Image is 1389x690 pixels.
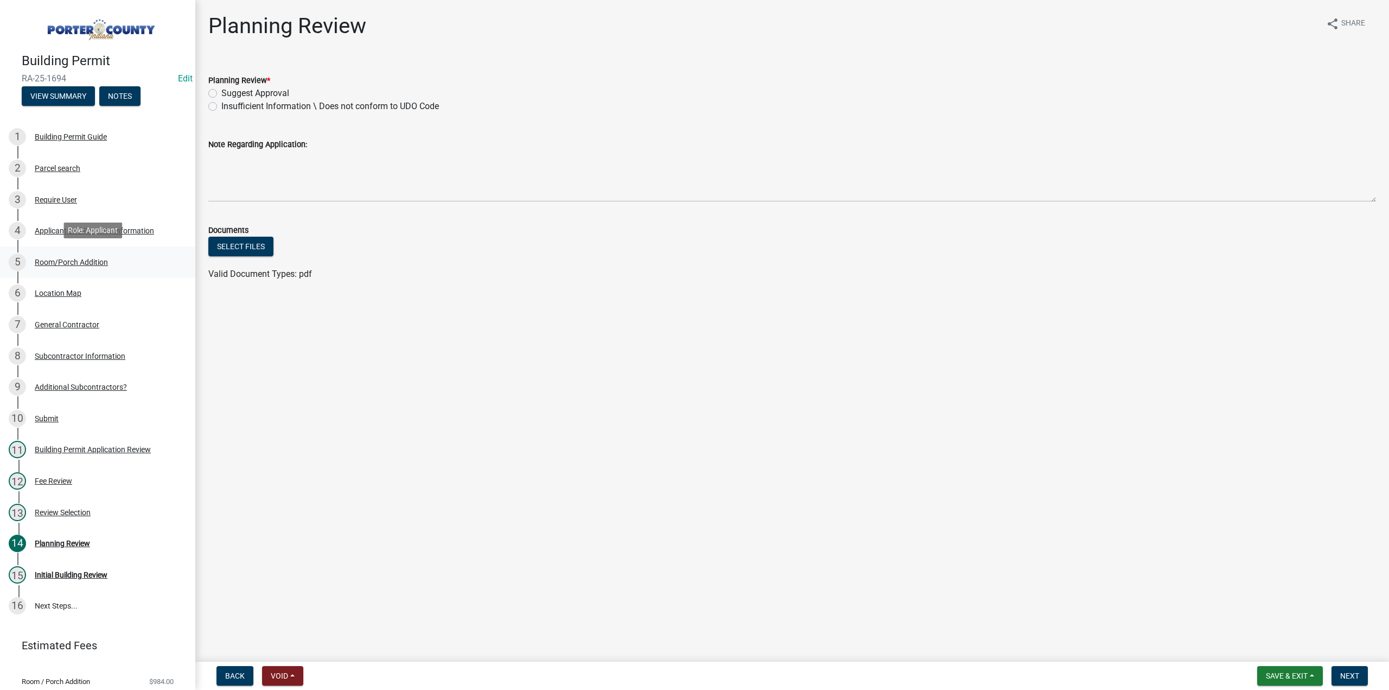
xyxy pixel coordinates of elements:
[9,597,26,615] div: 16
[9,347,26,365] div: 8
[225,672,245,680] span: Back
[99,86,141,106] button: Notes
[1326,17,1339,30] i: share
[35,446,151,453] div: Building Permit Application Review
[9,222,26,239] div: 4
[1317,13,1374,34] button: shareShare
[9,284,26,302] div: 6
[35,415,59,422] div: Submit
[1331,666,1368,686] button: Next
[271,672,288,680] span: Void
[9,472,26,490] div: 12
[35,509,91,516] div: Review Selection
[9,160,26,177] div: 2
[178,73,193,84] wm-modal-confirm: Edit Application Number
[35,540,90,547] div: Planning Review
[9,504,26,521] div: 13
[1340,672,1359,680] span: Next
[208,77,270,85] label: Planning Review
[262,666,303,686] button: Void
[9,635,178,656] a: Estimated Fees
[1341,17,1365,30] span: Share
[35,289,81,297] div: Location Map
[9,441,26,458] div: 11
[35,383,127,391] div: Additional Subcontractors?
[22,92,95,101] wm-modal-confirm: Summary
[9,535,26,552] div: 14
[35,164,80,172] div: Parcel search
[9,316,26,333] div: 7
[35,196,77,204] div: Require User
[63,223,122,238] div: Role: Applicant
[35,258,108,266] div: Room/Porch Addition
[9,191,26,208] div: 3
[99,92,141,101] wm-modal-confirm: Notes
[22,53,187,69] h4: Building Permit
[149,678,174,685] span: $984.00
[22,86,95,106] button: View Summary
[221,100,439,113] label: Insufficient Information \ Does not conform to UDO Code
[208,13,366,39] h1: Planning Review
[35,133,107,141] div: Building Permit Guide
[9,254,26,271] div: 5
[9,566,26,584] div: 15
[35,321,99,328] div: General Contractor
[22,73,174,84] span: RA-25-1694
[221,87,289,100] label: Suggest Approval
[35,571,107,579] div: Initial Building Review
[1257,666,1323,686] button: Save & Exit
[208,237,273,256] button: Select files
[208,227,249,235] label: Documents
[9,128,26,145] div: 1
[35,477,72,485] div: Fee Review
[22,678,90,685] span: Room / Porch Addition
[35,352,125,360] div: Subcontractor Information
[9,410,26,427] div: 10
[1266,672,1308,680] span: Save & Exit
[216,666,253,686] button: Back
[208,141,307,149] label: Note Regarding Application:
[178,73,193,84] a: Edit
[208,269,312,279] span: Valid Document Types: pdf
[22,11,178,42] img: Porter County, Indiana
[35,227,154,235] div: Applicant and Property Information
[9,378,26,396] div: 9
